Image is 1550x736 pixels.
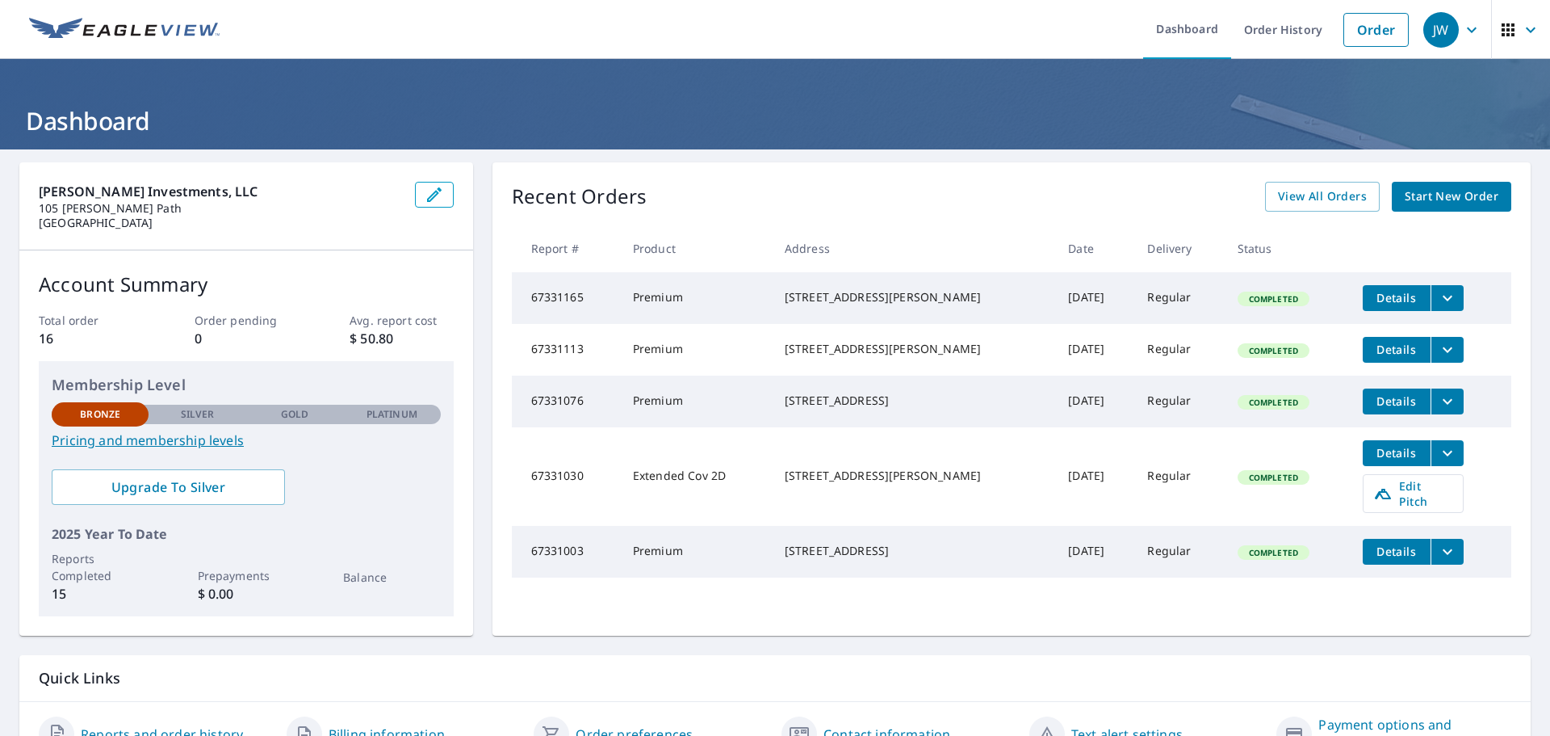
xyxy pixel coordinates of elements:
span: Completed [1239,397,1308,408]
span: Details [1372,544,1421,559]
span: Completed [1239,293,1308,305]
p: Platinum [367,407,417,422]
td: Regular [1134,427,1224,526]
button: detailsBtn-67331165 [1363,285,1431,311]
td: 67331003 [512,526,620,578]
span: Details [1372,290,1421,305]
p: Membership Level [52,374,441,396]
td: Extended Cov 2D [620,427,772,526]
span: Details [1372,445,1421,461]
th: Product [620,225,772,272]
a: Upgrade To Silver [52,469,285,505]
td: Regular [1134,376,1224,427]
span: Start New Order [1405,187,1498,207]
td: [DATE] [1055,324,1134,376]
th: Address [772,225,1055,272]
a: View All Orders [1265,182,1380,212]
button: detailsBtn-67331030 [1363,440,1431,466]
span: Completed [1239,345,1308,356]
td: Regular [1134,324,1224,376]
p: Prepayments [198,567,295,584]
p: Gold [281,407,308,422]
td: Regular [1134,272,1224,324]
p: Order pending [195,312,298,329]
p: Account Summary [39,270,454,299]
td: Regular [1134,526,1224,578]
p: 16 [39,329,142,348]
p: Silver [181,407,215,422]
td: [DATE] [1055,427,1134,526]
span: Details [1372,393,1421,409]
th: Report # [512,225,620,272]
a: Pricing and membership levels [52,431,441,450]
span: Details [1372,342,1421,357]
img: EV Logo [29,18,220,42]
span: Completed [1239,472,1308,483]
div: JW [1423,12,1459,48]
p: Quick Links [39,668,1511,688]
td: 67331030 [512,427,620,526]
p: $ 50.80 [350,329,453,348]
div: [STREET_ADDRESS][PERSON_NAME] [785,341,1042,357]
td: Premium [620,324,772,376]
td: 67331165 [512,272,620,324]
span: Upgrade To Silver [65,478,272,496]
button: detailsBtn-67331076 [1363,389,1431,414]
p: Bronze [80,407,120,422]
a: Start New Order [1392,182,1511,212]
span: Completed [1239,547,1308,558]
th: Date [1055,225,1134,272]
td: Premium [620,526,772,578]
td: Premium [620,376,772,427]
button: filesDropdownBtn-67331030 [1431,440,1464,466]
div: [STREET_ADDRESS][PERSON_NAME] [785,468,1042,484]
p: Total order [39,312,142,329]
td: [DATE] [1055,526,1134,578]
button: filesDropdownBtn-67331165 [1431,285,1464,311]
td: 67331076 [512,376,620,427]
span: View All Orders [1278,187,1367,207]
td: 67331113 [512,324,620,376]
a: Edit Pitch [1363,474,1464,513]
p: Recent Orders [512,182,647,212]
p: $ 0.00 [198,584,295,604]
div: [STREET_ADDRESS] [785,393,1042,409]
th: Delivery [1134,225,1224,272]
button: filesDropdownBtn-67331113 [1431,337,1464,363]
p: 15 [52,584,149,604]
p: 2025 Year To Date [52,524,441,544]
p: Balance [343,569,440,586]
th: Status [1225,225,1350,272]
td: Premium [620,272,772,324]
a: Order [1343,13,1409,47]
button: detailsBtn-67331003 [1363,539,1431,565]
p: Avg. report cost [350,312,453,329]
p: 0 [195,329,298,348]
p: [PERSON_NAME] Investments, LLC [39,182,402,201]
div: [STREET_ADDRESS] [785,543,1042,559]
p: 105 [PERSON_NAME] Path [39,201,402,216]
p: Reports Completed [52,550,149,584]
span: Edit Pitch [1373,478,1453,509]
td: [DATE] [1055,376,1134,427]
button: detailsBtn-67331113 [1363,337,1431,363]
button: filesDropdownBtn-67331003 [1431,539,1464,565]
h1: Dashboard [19,104,1531,137]
div: [STREET_ADDRESS][PERSON_NAME] [785,289,1042,305]
button: filesDropdownBtn-67331076 [1431,389,1464,414]
td: [DATE] [1055,272,1134,324]
p: [GEOGRAPHIC_DATA] [39,216,402,230]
